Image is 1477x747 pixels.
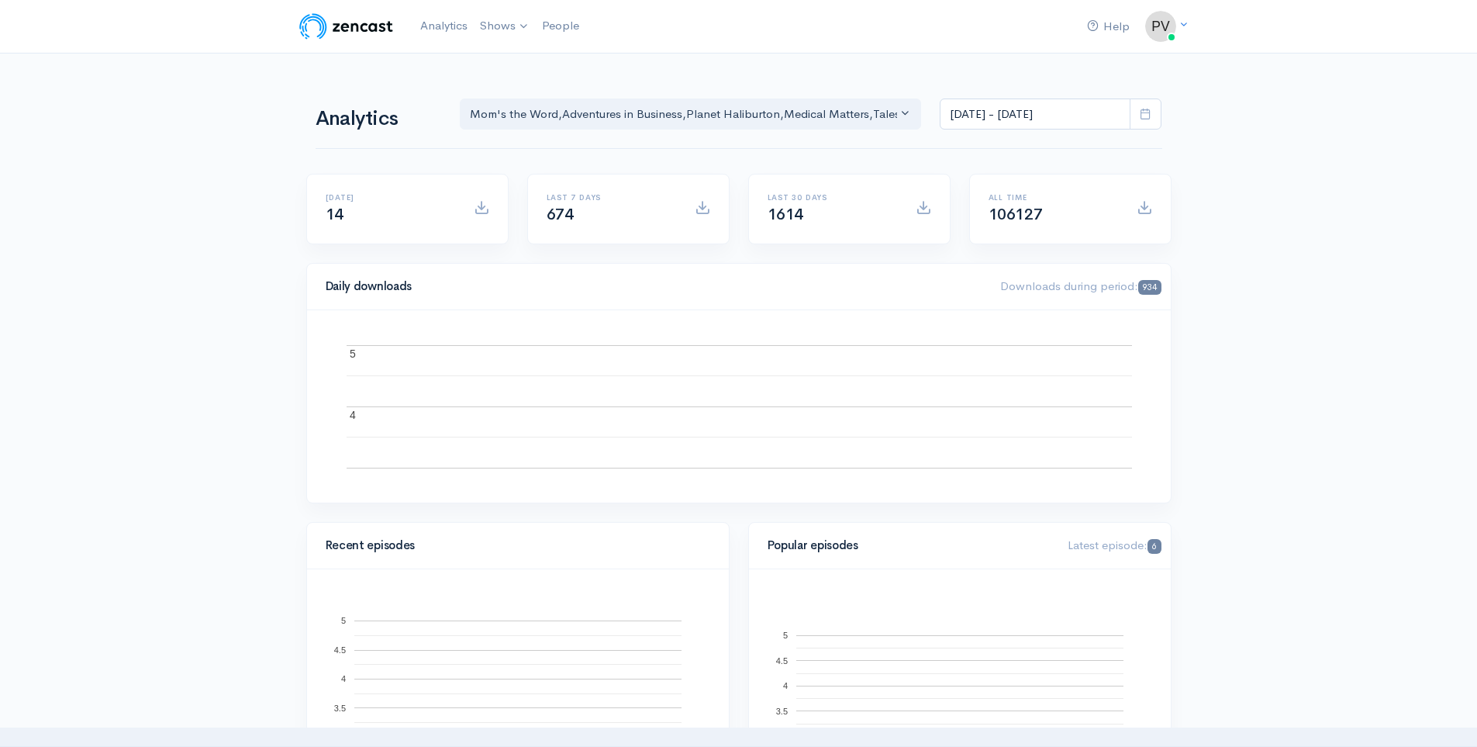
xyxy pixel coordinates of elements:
span: 674 [547,205,574,224]
text: 4.5 [775,655,787,665]
a: Help [1081,10,1136,43]
text: 5 [340,616,345,625]
a: Analytics [414,9,474,43]
img: ... [1145,11,1176,42]
span: Downloads during period: [1000,278,1161,293]
span: 14 [326,205,343,224]
div: Mom's the Word , Adventures in Business , Planet Haliburton , Medical Matters , Tales from the Bi... [470,105,898,123]
input: analytics date range selector [940,99,1130,130]
text: 4.5 [333,645,345,655]
span: 106127 [989,205,1043,224]
text: 4 [782,681,787,690]
h6: All time [989,193,1118,202]
svg: A chart. [326,329,1152,484]
svg: A chart. [326,588,710,743]
text: 5 [782,631,787,640]
h4: Daily downloads [326,280,982,293]
h6: Last 30 days [768,193,897,202]
span: Latest episode: [1068,538,1161,552]
h6: [DATE] [326,193,455,202]
span: 934 [1138,280,1161,295]
a: Shows [474,9,536,43]
text: 3.5 [333,703,345,712]
h6: Last 7 days [547,193,676,202]
svg: A chart. [768,588,1152,743]
text: 5 [350,348,356,360]
text: 3.5 [775,706,787,715]
a: People [536,9,585,43]
span: 6 [1147,539,1161,554]
text: 4 [340,674,345,683]
iframe: gist-messenger-bubble-iframe [1424,694,1461,731]
span: 1614 [768,205,803,224]
h1: Analytics [316,108,441,130]
text: 4 [350,409,356,421]
button: Mom's the Word, Adventures in Business, Planet Haliburton, Medical Matters, Tales from the Big Ca... [460,99,922,130]
img: ZenCast Logo [297,11,395,42]
h4: Popular episodes [768,539,1050,552]
h4: Recent episodes [326,539,701,552]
